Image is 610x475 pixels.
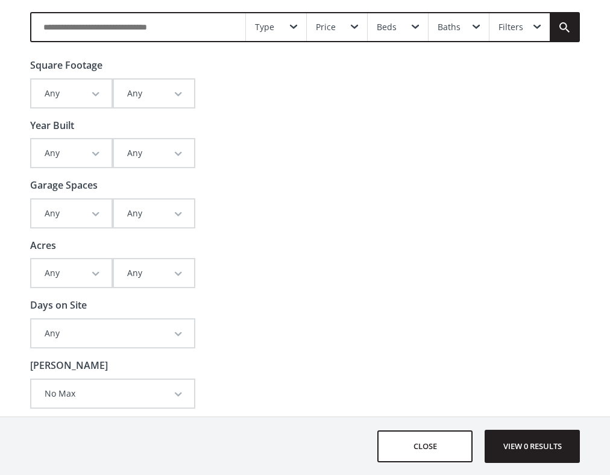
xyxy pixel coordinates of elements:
button: Any [114,139,194,167]
button: Any [31,200,112,227]
h4: [PERSON_NAME] [30,360,195,371]
button: Any [114,259,194,287]
button: No Max [31,380,194,407]
h4: Year Built [30,121,195,131]
button: Any [114,200,194,227]
button: close [377,430,473,462]
button: View 0 results [485,430,580,463]
button: Any [31,319,194,347]
button: Any [114,80,194,107]
button: Any [31,80,112,107]
button: Any [31,139,112,167]
button: Any [31,259,112,287]
div: Baths [438,23,461,31]
h4: Acres [30,241,195,251]
h4: Garage Spaces [30,180,195,191]
h4: Square Footage [30,60,195,71]
div: Price [316,23,336,31]
div: Type [255,23,274,31]
span: View 0 results [488,430,576,462]
div: Beds [377,23,397,31]
div: Filters [498,23,523,31]
h4: Days on Site [30,300,195,311]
